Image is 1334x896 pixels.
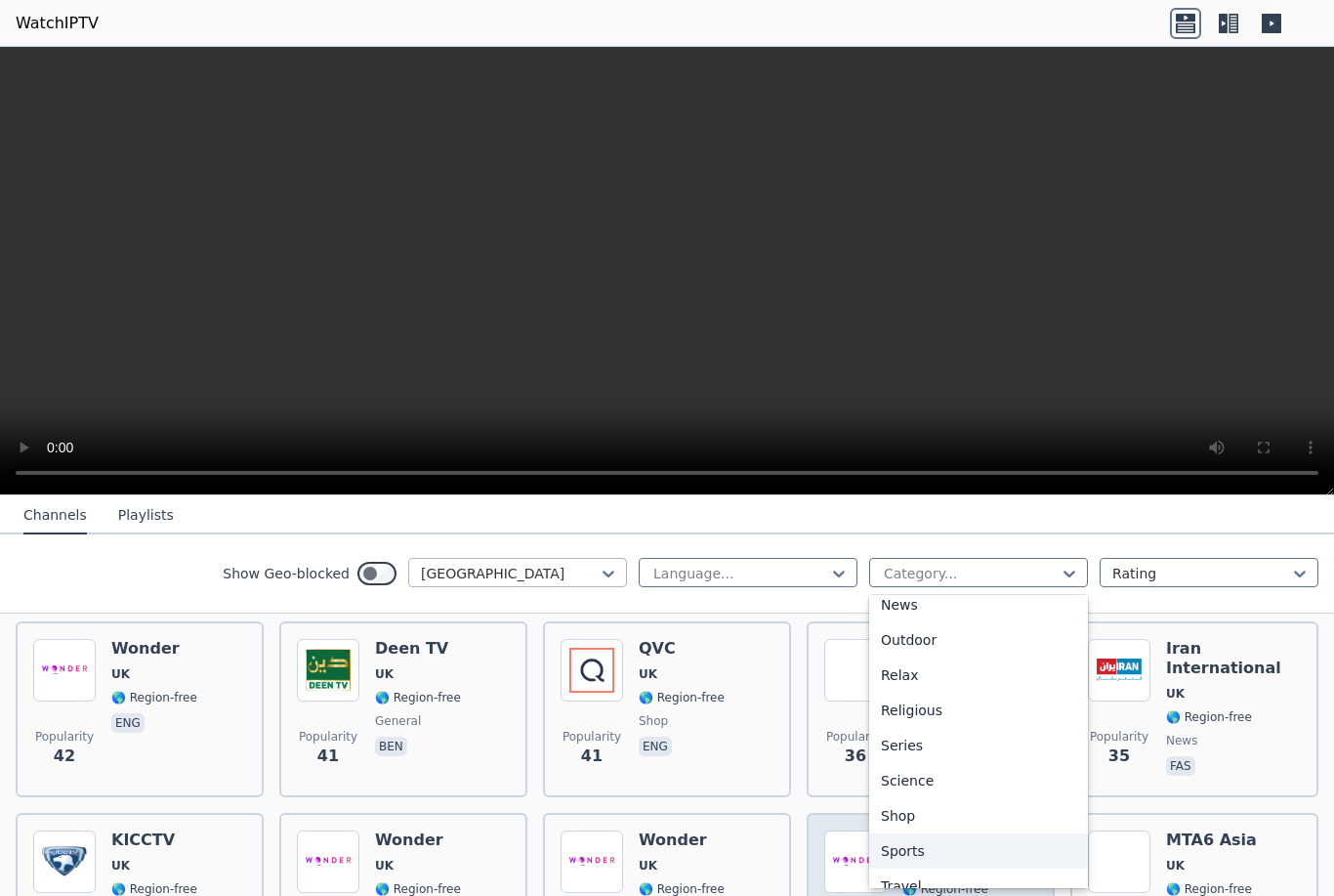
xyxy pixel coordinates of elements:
span: 36 [845,745,866,768]
button: Channels [23,497,87,534]
img: Wonder [824,831,887,893]
span: Popularity [1090,729,1148,745]
span: 🌎 Region-free [375,690,461,705]
div: News [869,587,1088,622]
div: Science [869,763,1088,798]
span: UK [639,666,657,682]
h6: Wonder [111,639,197,659]
img: MTA1 World [824,639,887,702]
img: Wonder [297,831,359,893]
span: 41 [317,745,339,768]
span: 35 [1108,745,1130,768]
img: Wonder [561,831,623,893]
span: Popularity [563,729,621,745]
p: fas [1166,756,1195,776]
a: WatchIPTV [16,12,99,35]
h6: Deen TV [375,639,461,659]
img: QVC [561,639,623,702]
span: UK [1166,686,1185,702]
img: Iran International [1088,639,1150,702]
button: Playlists [118,497,174,534]
span: UK [375,666,394,682]
span: shop [639,713,668,729]
span: UK [375,858,394,874]
span: news [1166,733,1197,748]
span: 🌎 Region-free [1166,709,1252,725]
h6: Iran International [1166,639,1301,678]
h6: KICCTV [111,831,197,850]
div: Relax [869,658,1088,693]
p: eng [639,737,672,756]
span: Popularity [299,729,357,745]
span: UK [111,858,130,874]
div: Series [869,728,1088,763]
span: 42 [54,745,75,768]
span: 🌎 Region-free [111,690,197,705]
img: Wonder [33,639,96,702]
span: 🌎 Region-free [639,690,725,705]
span: general [375,713,421,729]
img: KICCTV [33,831,96,893]
p: ben [375,737,407,756]
div: Outdoor [869,622,1088,658]
span: UK [111,666,130,682]
h6: MTA6 Asia [1166,831,1301,850]
span: UK [639,858,657,874]
span: UK [1166,858,1185,874]
label: Show Geo-blocked [223,564,350,583]
span: Popularity [35,729,94,745]
img: MTA6 Asia [1088,831,1150,893]
div: Religious [869,693,1088,728]
span: Popularity [826,729,885,745]
p: eng [111,713,145,733]
h6: QVC [639,639,725,659]
h6: Wonder [375,831,461,850]
span: 41 [581,745,603,768]
img: Deen TV [297,639,359,702]
div: Sports [869,833,1088,869]
div: Shop [869,798,1088,833]
h6: Wonder [639,831,725,850]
